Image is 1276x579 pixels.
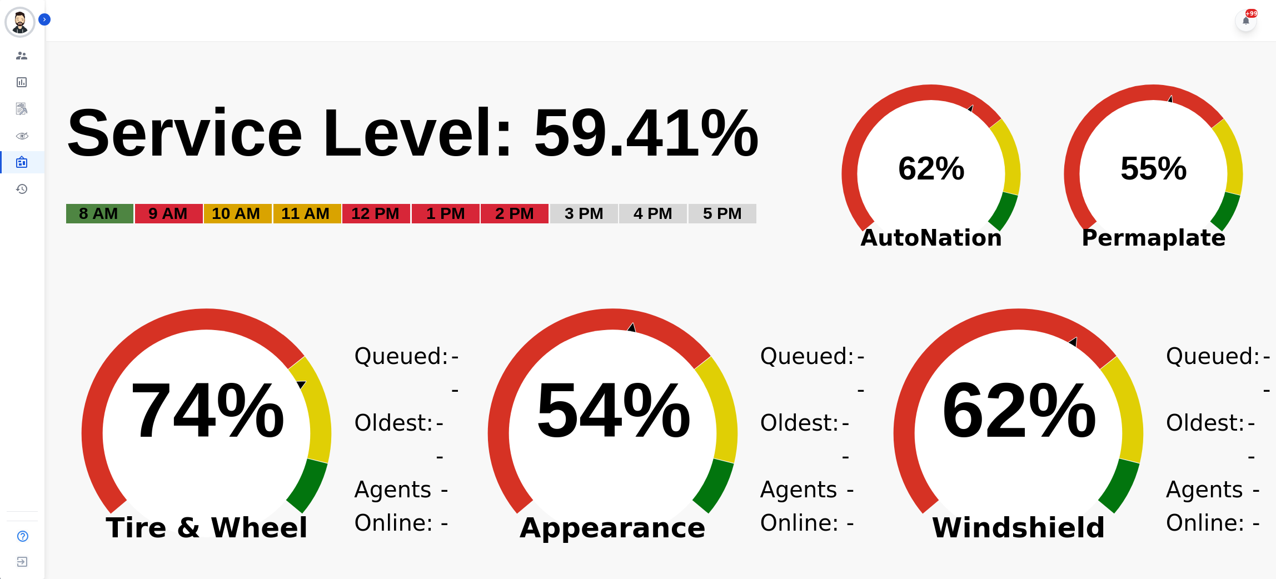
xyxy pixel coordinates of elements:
span: -- [440,473,448,540]
text: 54% [536,366,691,453]
img: Bordered avatar [7,9,33,36]
span: -- [436,406,443,473]
text: 62% [941,366,1097,453]
text: 3 PM [565,204,604,222]
span: -- [846,473,855,540]
span: Appearance [460,522,766,533]
div: Oldest: [760,406,844,473]
text: 8 AM [79,204,118,222]
text: 1 PM [426,204,465,222]
text: 62% [898,149,965,187]
span: Permaplate [1043,221,1265,254]
span: -- [1263,340,1270,406]
div: Oldest: [1166,406,1249,473]
span: -- [451,340,459,406]
text: Service Level: 59.41% [66,95,760,169]
span: Tire & Wheel [54,522,360,533]
div: Agents Online: [1166,473,1260,540]
div: Queued: [1166,340,1249,406]
div: +99 [1245,9,1258,18]
span: AutoNation [820,221,1043,254]
svg: Service Level: 0% [65,92,814,239]
div: Agents Online: [354,473,448,540]
text: 5 PM [703,204,742,222]
text: 4 PM [634,204,672,222]
span: -- [841,406,849,473]
text: 12 PM [351,204,400,222]
text: 2 PM [495,204,534,222]
text: 74% [129,366,285,453]
text: 9 AM [148,204,188,222]
div: Queued: [760,340,844,406]
text: 10 AM [212,204,260,222]
span: -- [857,340,865,406]
span: -- [1252,473,1260,540]
span: Windshield [866,522,1172,533]
div: Queued: [354,340,437,406]
text: 11 AM [281,204,330,222]
div: Oldest: [354,406,437,473]
span: -- [1247,406,1255,473]
div: Agents Online: [760,473,855,540]
text: 55% [1120,149,1187,187]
